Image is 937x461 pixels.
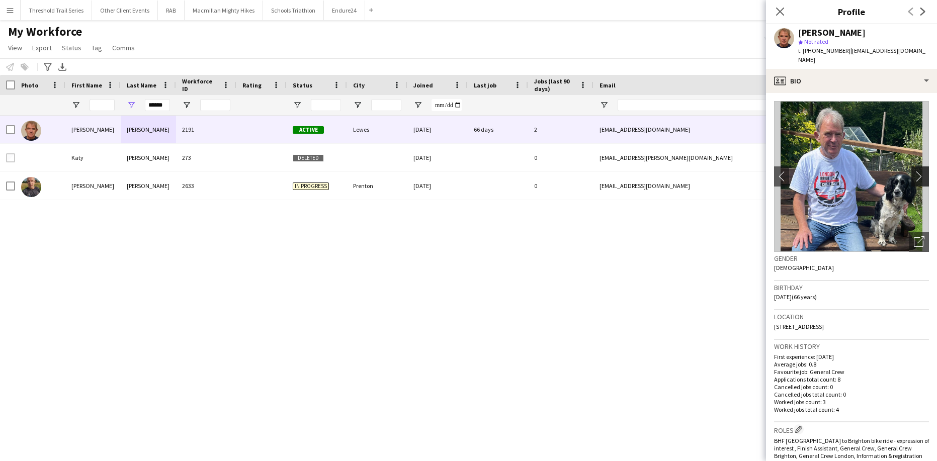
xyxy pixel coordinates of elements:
div: [DATE] [407,116,468,143]
span: [STREET_ADDRESS] [774,323,824,330]
input: First Name Filter Input [90,99,115,111]
p: First experience: [DATE] [774,353,929,360]
input: Last Name Filter Input [145,99,170,111]
span: My Workforce [8,24,82,39]
a: Tag [88,41,106,54]
div: [PERSON_NAME] [121,172,176,200]
div: 2 [528,116,593,143]
span: | [EMAIL_ADDRESS][DOMAIN_NAME] [798,47,925,63]
span: Status [293,81,312,89]
span: Joined [413,81,433,89]
div: Bio [766,69,937,93]
p: Favourite job: General Crew [774,368,929,376]
button: Schools Triathlon [263,1,324,20]
input: Status Filter Input [311,99,341,111]
span: Comms [112,43,135,52]
img: STEVEN OCONNOR [21,177,41,197]
button: Open Filter Menu [127,101,136,110]
div: 2191 [176,116,236,143]
button: RAB [158,1,185,20]
div: [PERSON_NAME] [121,116,176,143]
span: In progress [293,182,329,190]
p: Cancelled jobs total count: 0 [774,391,929,398]
span: Not rated [804,38,828,45]
span: t. [PHONE_NUMBER] [798,47,850,54]
span: Last job [474,81,496,89]
div: [EMAIL_ADDRESS][DOMAIN_NAME] [593,172,795,200]
div: [PERSON_NAME] [65,116,121,143]
p: Worked jobs total count: 4 [774,406,929,413]
a: Comms [108,41,139,54]
button: Open Filter Menu [600,101,609,110]
span: Tag [92,43,102,52]
span: Jobs (last 90 days) [534,77,575,93]
a: Status [58,41,86,54]
input: City Filter Input [371,99,401,111]
button: Open Filter Menu [182,101,191,110]
span: City [353,81,365,89]
button: Macmillan Mighty Hikes [185,1,263,20]
p: Average jobs: 0.8 [774,360,929,368]
input: Joined Filter Input [432,99,462,111]
app-action-btn: Export XLSX [56,61,68,73]
input: Row Selection is disabled for this row (unchecked) [6,153,15,162]
input: Email Filter Input [618,99,789,111]
span: [DEMOGRAPHIC_DATA] [774,264,834,271]
div: [EMAIL_ADDRESS][PERSON_NAME][DOMAIN_NAME] [593,144,795,171]
span: Status [62,43,81,52]
span: Email [600,81,616,89]
div: 0 [528,144,593,171]
button: Open Filter Menu [293,101,302,110]
input: Workforce ID Filter Input [200,99,230,111]
div: Lewes [347,116,407,143]
div: [DATE] [407,172,468,200]
span: [DATE] (66 years) [774,293,817,301]
span: Export [32,43,52,52]
app-action-btn: Advanced filters [42,61,54,73]
span: Photo [21,81,38,89]
div: [DATE] [407,144,468,171]
div: 2633 [176,172,236,200]
img: Chris Connor [21,121,41,141]
a: Export [28,41,56,54]
button: Open Filter Menu [353,101,362,110]
button: Open Filter Menu [71,101,80,110]
span: Active [293,126,324,134]
span: Workforce ID [182,77,218,93]
div: [PERSON_NAME] [798,28,866,37]
div: Prenton [347,172,407,200]
span: First Name [71,81,102,89]
button: Other Client Events [92,1,158,20]
h3: Location [774,312,929,321]
div: Open photos pop-in [909,232,929,252]
h3: Profile [766,5,937,18]
h3: Birthday [774,283,929,292]
p: Cancelled jobs count: 0 [774,383,929,391]
div: Katy [65,144,121,171]
div: 0 [528,172,593,200]
h3: Gender [774,254,929,263]
span: Rating [242,81,262,89]
button: Endure24 [324,1,365,20]
span: Deleted [293,154,324,162]
h3: Work history [774,342,929,351]
div: 66 days [468,116,528,143]
div: [PERSON_NAME] [121,144,176,171]
div: 273 [176,144,236,171]
button: Open Filter Menu [413,101,422,110]
p: Applications total count: 8 [774,376,929,383]
span: View [8,43,22,52]
img: Crew avatar or photo [774,101,929,252]
p: Worked jobs count: 3 [774,398,929,406]
span: Last Name [127,81,156,89]
div: [EMAIL_ADDRESS][DOMAIN_NAME] [593,116,795,143]
h3: Roles [774,424,929,435]
a: View [4,41,26,54]
button: Threshold Trail Series [21,1,92,20]
div: [PERSON_NAME] [65,172,121,200]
